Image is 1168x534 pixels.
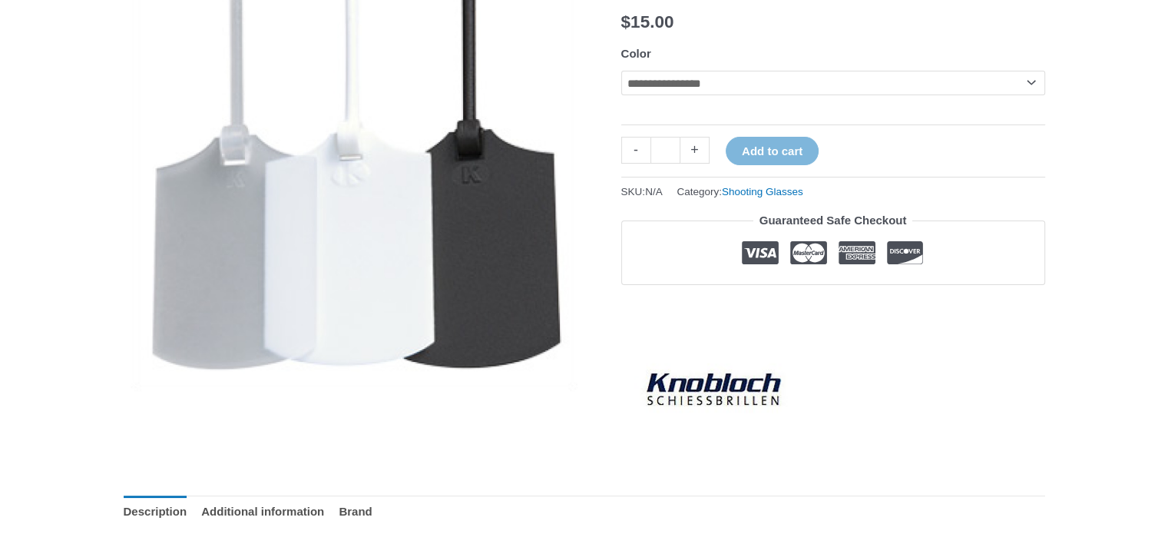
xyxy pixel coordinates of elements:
[201,496,324,529] a: Additional information
[621,137,650,164] a: -
[621,12,631,32] span: $
[726,137,819,165] button: Add to cart
[621,327,806,449] a: Knobloch
[650,137,680,164] input: Product quantity
[645,186,663,197] span: N/A
[680,137,710,164] a: +
[339,496,372,529] a: Brand
[753,210,913,231] legend: Guaranteed Safe Checkout
[722,186,803,197] a: Shooting Glasses
[621,12,674,32] bdi: 15.00
[621,47,651,60] label: Color
[621,182,663,201] span: SKU:
[677,182,802,201] span: Category:
[124,496,187,529] a: Description
[621,297,1045,315] iframe: Customer reviews powered by Trustpilot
